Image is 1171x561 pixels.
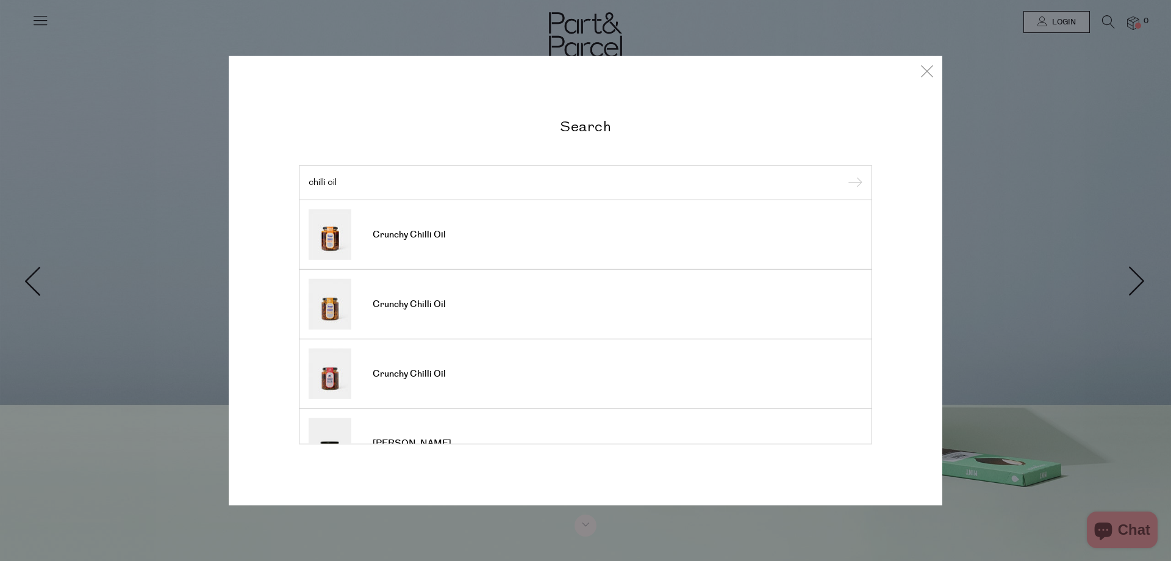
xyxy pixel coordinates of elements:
[309,178,862,187] input: Search
[309,418,862,469] a: [PERSON_NAME]
[309,279,351,330] img: Crunchy Chilli Oil
[309,349,862,399] a: Crunchy Chilli Oil
[373,368,446,380] span: Crunchy Chilli Oil
[309,209,351,260] img: Crunchy Chilli Oil
[309,279,862,330] a: Crunchy Chilli Oil
[309,209,862,260] a: Crunchy Chilli Oil
[309,349,351,399] img: Crunchy Chilli Oil
[373,229,446,241] span: Crunchy Chilli Oil
[309,418,351,469] img: Chilli Mayo
[373,299,446,311] span: Crunchy Chilli Oil
[373,438,451,450] span: [PERSON_NAME]
[299,117,872,134] h2: Search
